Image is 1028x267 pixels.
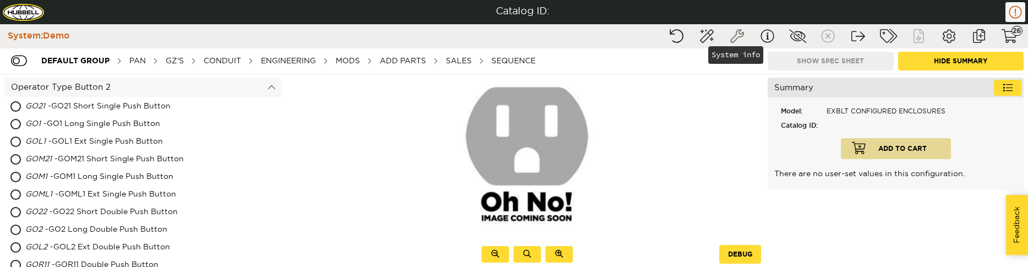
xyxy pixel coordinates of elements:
span: GOL2 [25,243,47,251]
span: GO1 [25,120,41,128]
div: Summary [768,78,1024,97]
div: Catalog ID [774,118,822,133]
div: - GOM21 Short Single Push Button [25,151,225,168]
div: Default group [36,51,115,71]
div: Model [774,104,822,118]
div: - GO22 Short Double Push Button [25,204,222,221]
div: - GOL2 Ext Double Push Button [25,239,218,257]
div: SEQUENCE [486,51,541,71]
span: GOM21 [25,155,52,163]
div: CONDUIT [198,51,247,71]
span: GOM1 [25,173,47,181]
span: GO21 [25,102,45,110]
button: Hide Summary [898,52,1024,70]
div: System: Demo [2,30,70,42]
div: ENGINEERING [255,51,321,71]
div: - GOM1 Long Single Push Button [25,168,220,186]
div: MODS [330,51,365,71]
p: There are no user-set values in this configuration. [774,169,1017,180]
div: EXBLT CONFIGURED ENCLOSURES [822,104,950,118]
span: GOML1 [25,190,52,198]
div: Catalog ID: [496,5,550,19]
span: GO2 [25,226,42,233]
div: GZ'S [160,51,189,71]
span: GOL1 [25,138,46,145]
div: PAN [124,51,151,71]
span: GO22 [25,208,47,216]
div: - GOML1 Ext Single Push Button [25,186,221,204]
div: ADD PARTS [374,51,431,71]
div: Operator Type Button 2 [4,78,282,97]
div: - GO21 Short Single Push Button [25,98,218,116]
div: - GOL1 Ext Single Push Button [25,133,215,151]
div: System info [708,46,763,64]
div: - GO1 Long Single Push Button [25,116,214,133]
div: - GO2 Long Double Push Button [25,221,217,239]
div: SALES [440,51,477,71]
button: Debug [719,245,761,264]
